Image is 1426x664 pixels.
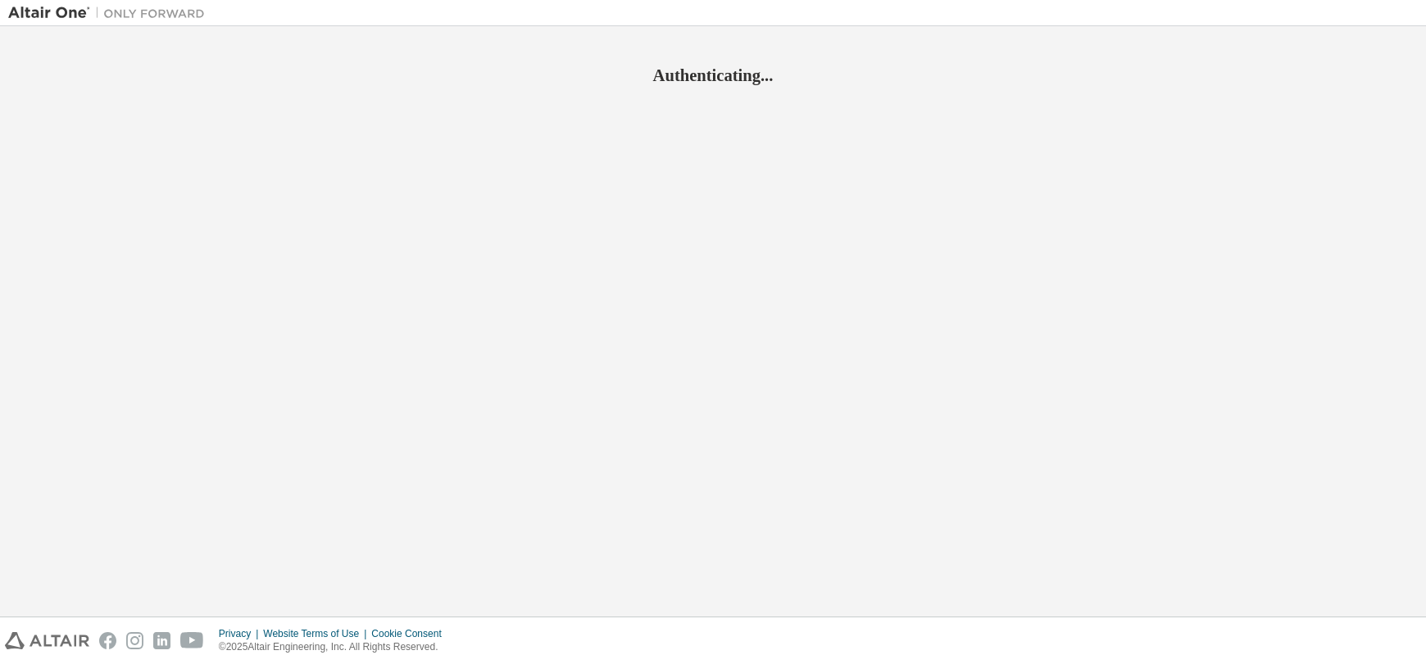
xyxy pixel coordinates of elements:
[8,5,213,21] img: Altair One
[8,65,1418,86] h2: Authenticating...
[5,632,89,649] img: altair_logo.svg
[99,632,116,649] img: facebook.svg
[219,627,263,640] div: Privacy
[371,627,451,640] div: Cookie Consent
[263,627,371,640] div: Website Terms of Use
[180,632,204,649] img: youtube.svg
[126,632,143,649] img: instagram.svg
[153,632,170,649] img: linkedin.svg
[219,640,452,654] p: © 2025 Altair Engineering, Inc. All Rights Reserved.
